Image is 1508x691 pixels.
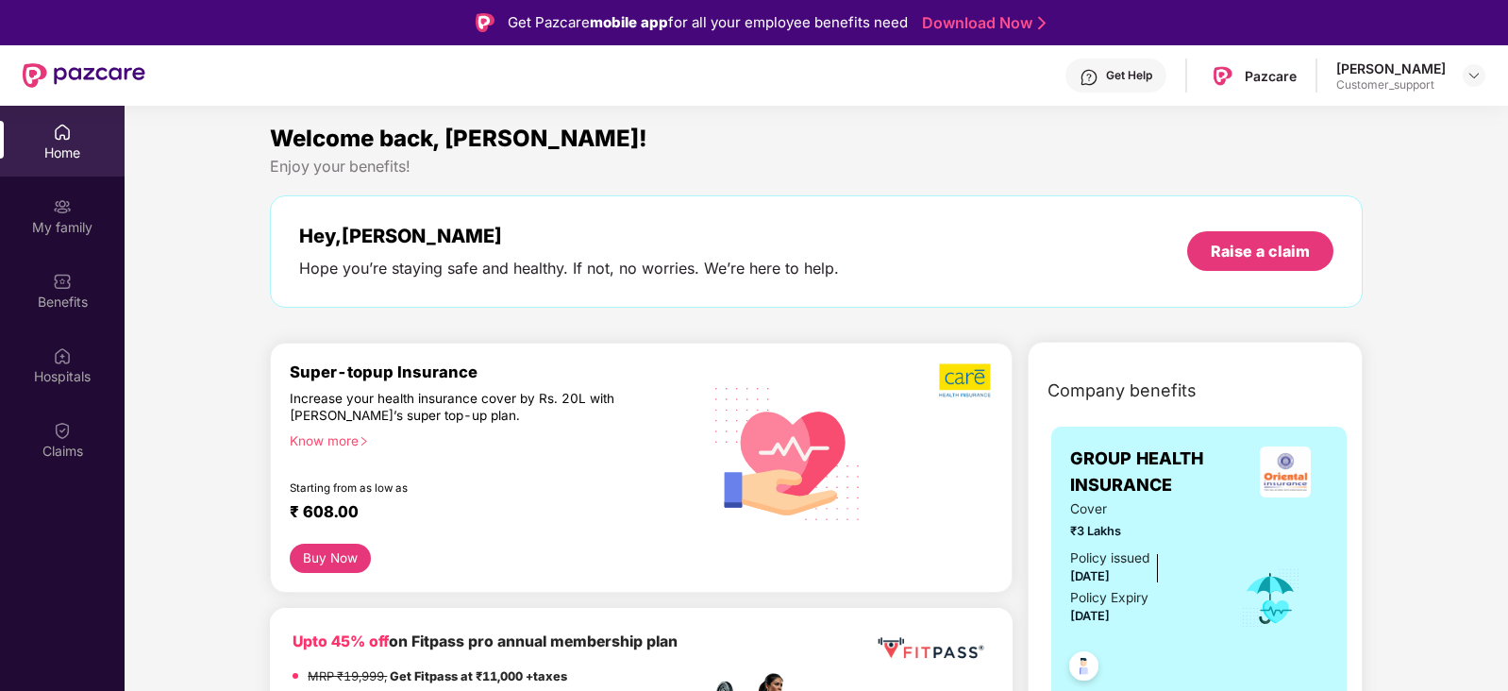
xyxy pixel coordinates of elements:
img: b5dec4f62d2307b9de63beb79f102df3.png [939,362,993,398]
img: insurerLogo [1260,447,1311,497]
img: fppp.png [874,631,987,666]
div: Enjoy your benefits! [270,157,1362,177]
button: Buy Now [290,544,370,573]
span: Welcome back, [PERSON_NAME]! [270,125,647,152]
del: MRP ₹19,999, [308,669,387,683]
strong: mobile app [590,13,668,31]
div: Hey, [PERSON_NAME] [299,225,839,247]
div: Super-topup Insurance [290,362,699,381]
img: Pazcare_Logo.png [1209,62,1236,90]
div: Increase your health insurance cover by Rs. 20L with [PERSON_NAME]’s super top-up plan. [290,390,618,424]
span: Cover [1070,499,1215,520]
span: [DATE] [1070,569,1110,583]
span: GROUP HEALTH INSURANCE [1070,446,1243,499]
b: on Fitpass pro annual membership plan [293,632,678,650]
div: [PERSON_NAME] [1336,59,1446,77]
div: Know more [290,432,688,446]
strong: Get Fitpass at ₹11,000 +taxes [390,669,567,683]
span: ₹3 Lakhs [1070,522,1215,541]
img: New Pazcare Logo [23,63,145,88]
a: Download Now [922,13,1040,33]
div: Customer_support [1336,77,1446,93]
img: Logo [476,13,494,32]
div: Raise a claim [1211,241,1310,261]
div: Pazcare [1245,67,1297,85]
img: svg+xml;base64,PHN2ZyBpZD0iQmVuZWZpdHMiIHhtbG5zPSJodHRwOi8vd3d3LnczLm9yZy8yMDAwL3N2ZyIgd2lkdGg9Ij... [53,272,72,291]
img: svg+xml;base64,PHN2ZyBpZD0iSGVscC0zMngzMiIgeG1sbnM9Imh0dHA6Ly93d3cudzMub3JnLzIwMDAvc3ZnIiB3aWR0aD... [1080,68,1098,87]
img: icon [1240,567,1301,630]
div: Hope you’re staying safe and healthy. If not, no worries. We’re here to help. [299,259,839,278]
img: svg+xml;base64,PHN2ZyBpZD0iRHJvcGRvd24tMzJ4MzIiIHhtbG5zPSJodHRwOi8vd3d3LnczLm9yZy8yMDAwL3N2ZyIgd2... [1466,68,1482,83]
div: Get Help [1106,68,1152,83]
div: ₹ 608.00 [290,502,680,525]
img: svg+xml;base64,PHN2ZyBpZD0iSG9zcGl0YWxzIiB4bWxucz0iaHR0cDovL3d3dy53My5vcmcvMjAwMC9zdmciIHdpZHRoPS... [53,346,72,365]
img: Stroke [1038,13,1046,33]
span: right [359,436,369,447]
img: svg+xml;base64,PHN2ZyBpZD0iSG9tZSIgeG1sbnM9Imh0dHA6Ly93d3cudzMub3JnLzIwMDAvc3ZnIiB3aWR0aD0iMjAiIG... [53,123,72,142]
div: Policy issued [1070,548,1149,569]
div: Policy Expiry [1070,588,1148,609]
span: [DATE] [1070,609,1110,623]
img: svg+xml;base64,PHN2ZyBpZD0iQ2xhaW0iIHhtbG5zPSJodHRwOi8vd3d3LnczLm9yZy8yMDAwL3N2ZyIgd2lkdGg9IjIwIi... [53,421,72,440]
div: Get Pazcare for all your employee benefits need [508,11,908,34]
span: Company benefits [1047,378,1197,404]
div: Starting from as low as [290,481,619,495]
img: svg+xml;base64,PHN2ZyB4bWxucz0iaHR0cDovL3d3dy53My5vcmcvMjAwMC9zdmciIHhtbG5zOnhsaW5rPSJodHRwOi8vd3... [700,363,876,542]
img: svg+xml;base64,PHN2ZyB3aWR0aD0iMjAiIGhlaWdodD0iMjAiIHZpZXdCb3g9IjAgMCAyMCAyMCIgZmlsbD0ibm9uZSIgeG... [53,197,72,216]
b: Upto 45% off [293,632,389,650]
